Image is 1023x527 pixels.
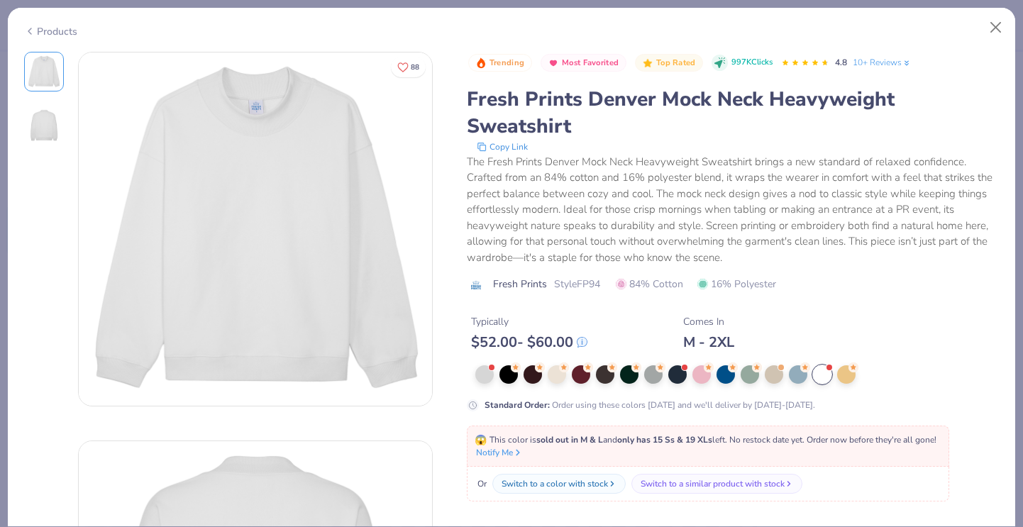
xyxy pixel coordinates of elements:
[631,474,802,494] button: Switch to a similar product with stock
[656,59,696,67] span: Top Rated
[502,477,608,490] div: Switch to a color with stock
[467,279,486,291] img: brand logo
[467,154,1000,266] div: The Fresh Prints Denver Mock Neck Heavyweight Sweatshirt brings a new standard of relaxed confide...
[391,57,426,77] button: Like
[472,140,532,154] button: copy to clipboard
[616,277,683,292] span: 84% Cotton
[471,314,587,329] div: Typically
[554,277,600,292] span: Style FP94
[536,434,603,445] strong: sold out in M & L
[492,474,626,494] button: Switch to a color with stock
[617,434,712,445] strong: only has 15 Ss & 19 XLs
[467,86,1000,140] div: Fresh Prints Denver Mock Neck Heavyweight Sweatshirt
[411,64,419,71] span: 88
[548,57,559,69] img: Most Favorited sort
[781,52,829,74] div: 4.8 Stars
[27,55,61,89] img: Front
[79,52,432,406] img: Front
[683,333,734,351] div: M - 2XL
[541,54,626,72] button: Badge Button
[983,14,1010,41] button: Close
[731,57,773,69] span: 997K Clicks
[485,399,815,411] div: Order using these colors [DATE] and we'll deliver by [DATE]-[DATE].
[475,477,487,490] span: Or
[853,56,912,69] a: 10+ Reviews
[635,54,703,72] button: Badge Button
[24,24,77,39] div: Products
[697,277,776,292] span: 16% Polyester
[485,399,550,411] strong: Standard Order :
[475,433,487,447] span: 😱
[471,333,587,351] div: $ 52.00 - $ 60.00
[562,59,619,67] span: Most Favorited
[476,446,523,459] button: Notify Me
[468,54,532,72] button: Badge Button
[683,314,734,329] div: Comes In
[835,57,847,68] span: 4.8
[475,57,487,69] img: Trending sort
[641,477,785,490] div: Switch to a similar product with stock
[475,434,936,445] span: This color is and left. No restock date yet. Order now before they're all gone!
[642,57,653,69] img: Top Rated sort
[493,277,547,292] span: Fresh Prints
[27,109,61,143] img: Back
[490,59,524,67] span: Trending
